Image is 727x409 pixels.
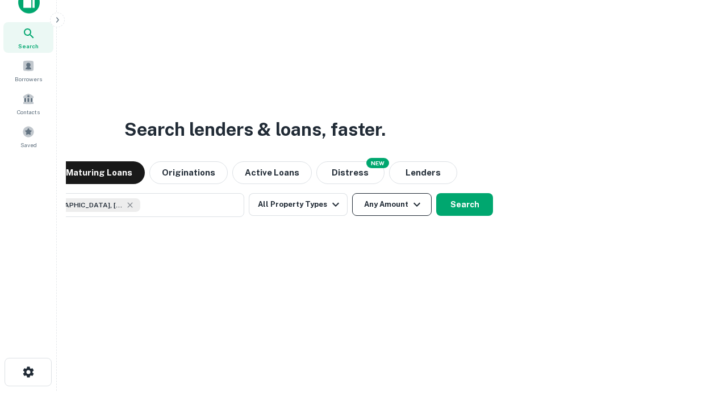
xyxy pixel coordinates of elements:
button: Originations [149,161,228,184]
iframe: Chat Widget [670,318,727,373]
button: Lenders [389,161,457,184]
h3: Search lenders & loans, faster. [124,116,386,143]
span: Borrowers [15,74,42,84]
button: All Property Types [249,193,348,216]
span: [GEOGRAPHIC_DATA], [GEOGRAPHIC_DATA], [GEOGRAPHIC_DATA] [38,200,123,210]
button: Search distressed loans with lien and other non-mortgage details. [316,161,385,184]
button: Search [436,193,493,216]
a: Search [3,22,53,53]
span: Contacts [17,107,40,116]
span: Search [18,41,39,51]
button: Maturing Loans [53,161,145,184]
div: NEW [366,158,389,168]
button: Active Loans [232,161,312,184]
a: Borrowers [3,55,53,86]
span: Saved [20,140,37,149]
a: Contacts [3,88,53,119]
button: Any Amount [352,193,432,216]
a: Saved [3,121,53,152]
button: [GEOGRAPHIC_DATA], [GEOGRAPHIC_DATA], [GEOGRAPHIC_DATA] [17,193,244,217]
